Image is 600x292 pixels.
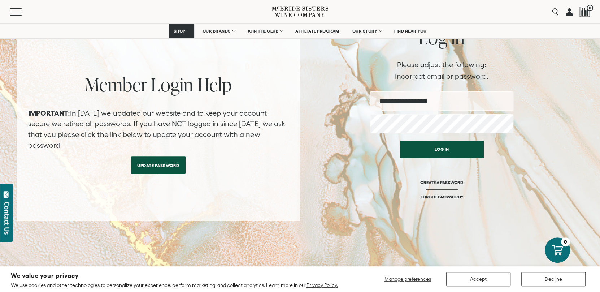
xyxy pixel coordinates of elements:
[420,194,463,199] a: FORGOT PASSWORD?
[203,29,231,34] span: OUR BRANDS
[370,29,513,47] h2: Log in
[420,180,463,194] a: CREATE A PASSWORD
[521,272,586,286] button: Decline
[174,29,186,34] span: SHOP
[394,29,427,34] span: FIND NEAR YOU
[370,72,513,81] li: Incorrect email or password.
[28,76,288,94] h2: Member Login Help
[306,282,338,288] a: Privacy Policy.
[198,24,239,38] a: OUR BRANDS
[291,24,344,38] a: AFFILIATE PROGRAM
[380,272,435,286] button: Manage preferences
[248,29,279,34] span: JOIN THE CLUB
[370,61,513,68] h2: Please adjust the following:
[348,24,386,38] a: OUR STORY
[28,108,288,151] p: In [DATE] we updated our website and to keep your account secure we retired all passwords. If you...
[28,109,70,117] strong: IMPORTANT:
[400,141,484,158] button: Log in
[390,24,431,38] a: FIND NEAR YOU
[587,5,593,11] span: 0
[561,237,570,246] div: 0
[169,24,194,38] a: SHOP
[11,282,338,288] p: We use cookies and other technologies to personalize your experience, perform marketing, and coll...
[243,24,287,38] a: JOIN THE CLUB
[11,273,338,279] h2: We value your privacy
[131,156,186,174] a: Update Password
[352,29,378,34] span: OUR STORY
[10,8,36,16] button: Mobile Menu Trigger
[446,272,510,286] button: Accept
[384,276,431,282] span: Manage preferences
[3,202,10,235] div: Contact Us
[295,29,339,34] span: AFFILIATE PROGRAM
